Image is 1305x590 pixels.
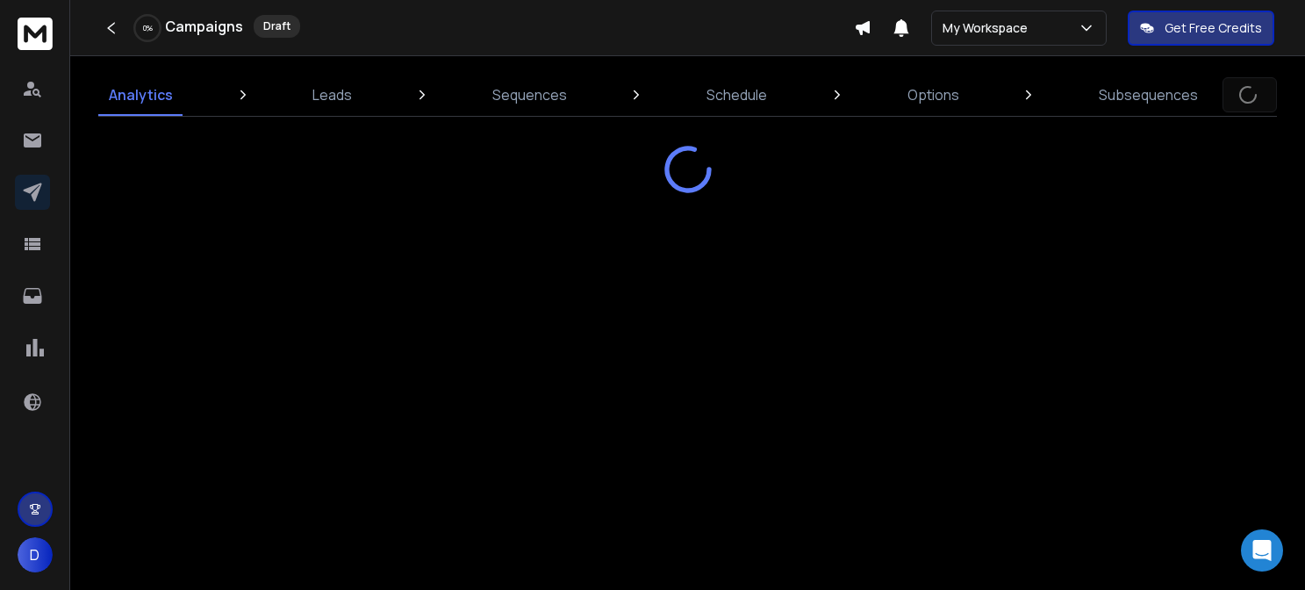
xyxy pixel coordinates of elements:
[1128,11,1274,46] button: Get Free Credits
[943,19,1035,37] p: My Workspace
[302,74,362,116] a: Leads
[706,84,767,105] p: Schedule
[109,84,173,105] p: Analytics
[254,15,300,38] div: Draft
[1165,19,1262,37] p: Get Free Credits
[1099,84,1198,105] p: Subsequences
[907,84,959,105] p: Options
[482,74,577,116] a: Sequences
[1088,74,1208,116] a: Subsequences
[492,84,567,105] p: Sequences
[18,537,53,572] button: D
[1241,529,1283,572] div: Open Intercom Messenger
[143,23,153,33] p: 0 %
[98,74,183,116] a: Analytics
[165,16,243,37] h1: Campaigns
[897,74,970,116] a: Options
[696,74,778,116] a: Schedule
[312,84,352,105] p: Leads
